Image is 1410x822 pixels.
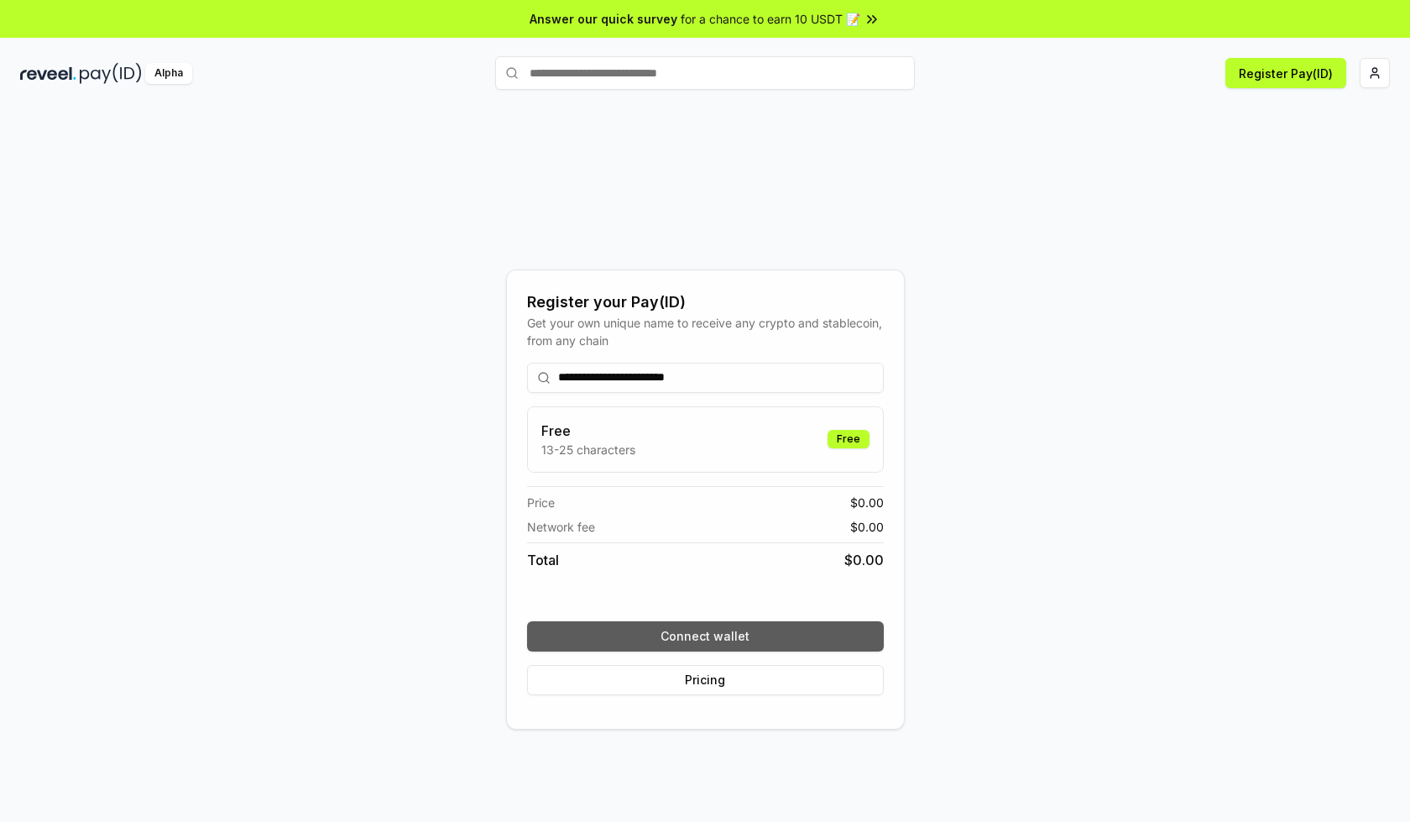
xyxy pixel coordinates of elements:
span: $ 0.00 [850,518,884,536]
h3: Free [541,421,635,441]
button: Register Pay(ID) [1225,58,1346,88]
p: 13-25 characters [541,441,635,458]
div: Free [828,430,869,448]
span: Total [527,550,559,570]
span: $ 0.00 [844,550,884,570]
button: Connect wallet [527,621,884,652]
img: pay_id [80,63,142,84]
img: reveel_dark [20,63,76,84]
span: Network fee [527,518,595,536]
span: Answer our quick survey [530,10,677,28]
span: $ 0.00 [850,494,884,511]
span: for a chance to earn 10 USDT 📝 [681,10,860,28]
div: Get your own unique name to receive any crypto and stablecoin, from any chain [527,314,884,349]
button: Pricing [527,665,884,695]
div: Register your Pay(ID) [527,291,884,314]
div: Alpha [145,63,192,84]
span: Price [527,494,555,511]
